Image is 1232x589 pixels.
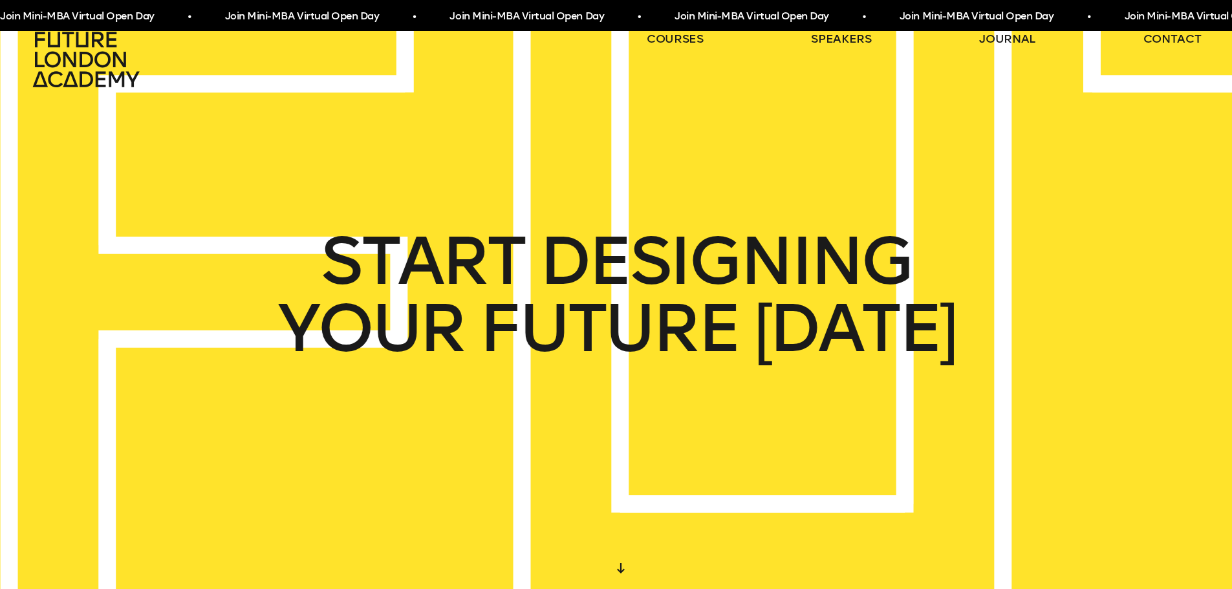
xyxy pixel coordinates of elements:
span: • [1081,5,1084,28]
a: contact [1143,31,1202,47]
span: DESIGNING [539,228,911,295]
span: FUTURE [479,295,739,362]
span: [DATE] [753,295,955,362]
span: • [856,5,859,28]
a: speakers [811,31,871,47]
span: YOUR [277,295,464,362]
span: • [406,5,409,28]
a: journal [979,31,1035,47]
span: START [320,228,524,295]
span: • [181,5,184,28]
span: • [631,5,634,28]
a: courses [647,31,704,47]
